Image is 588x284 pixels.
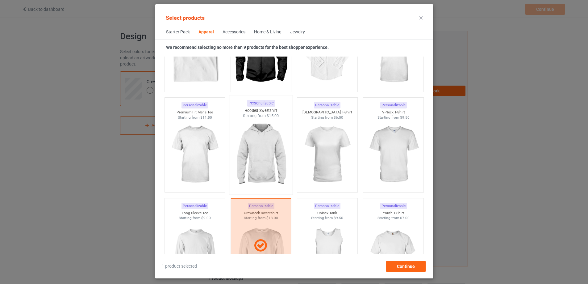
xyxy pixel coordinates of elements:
div: Personalizable [380,102,407,108]
div: Personalizable [247,100,275,107]
span: $11.50 [200,115,212,120]
span: $15.00 [267,114,279,118]
div: Starting from [363,215,423,221]
div: Starting from [229,113,293,119]
span: $9.50 [400,115,409,120]
span: $9.00 [201,216,211,220]
strong: We recommend selecting no more than 9 products for the best shopper experience. [166,45,329,50]
span: $9.50 [334,216,343,220]
div: Apparel [198,29,214,35]
div: Continue [386,261,425,272]
div: Jewelry [290,29,305,35]
div: Personalizable [314,203,340,209]
div: Personalizable [380,203,407,209]
div: [DEMOGRAPHIC_DATA] T-Shirt [297,110,357,115]
span: $6.50 [334,115,343,120]
div: Starting from [165,115,225,120]
span: Starter Pack [162,25,194,40]
div: Personalizable [314,102,340,108]
div: Starting from [363,115,423,120]
img: regular.jpg [366,120,421,189]
span: Continue [397,264,415,269]
div: Unisex Tank [297,210,357,216]
div: V-Neck T-Shirt [363,110,423,115]
div: Accessories [223,29,245,35]
div: Youth T-Shirt [363,210,423,216]
img: regular.jpg [167,120,222,189]
span: 1 product selected [162,263,197,269]
div: Personalizable [181,102,208,108]
span: Select products [166,15,205,21]
div: Starting from [297,215,357,221]
div: Hooded Sweatshirt [229,108,293,113]
div: Long Sleeve Tee [165,210,225,216]
div: Personalizable [181,203,208,209]
div: Starting from [165,215,225,221]
div: Starting from [297,115,357,120]
img: regular.jpg [299,120,355,189]
div: Premium Fit Mens Tee [165,110,225,115]
img: regular.jpg [232,119,290,191]
div: Home & Living [254,29,281,35]
span: $7.00 [400,216,409,220]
